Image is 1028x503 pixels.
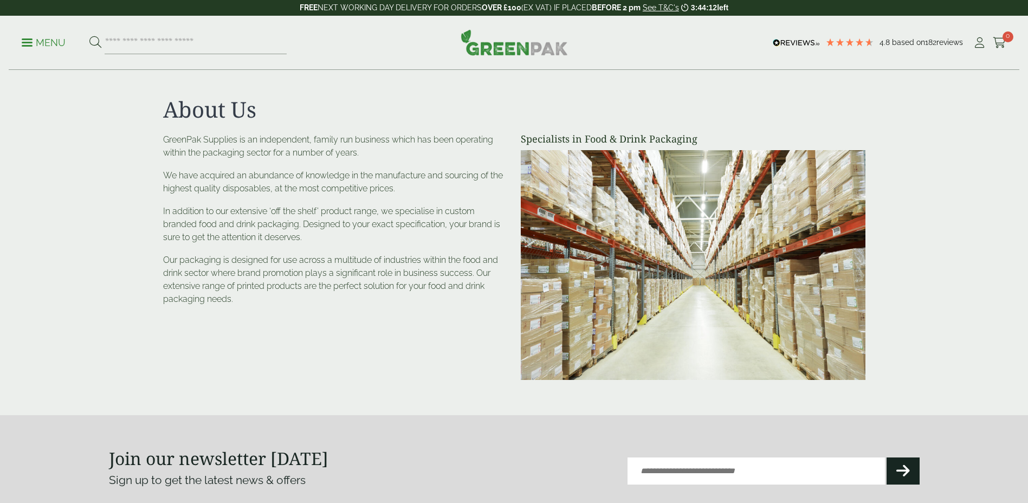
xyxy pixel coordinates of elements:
strong: BEFORE 2 pm [592,3,641,12]
span: reviews [936,38,963,47]
h1: About Us [163,96,865,122]
h4: Specialists in Food & Drink Packaging [521,133,865,145]
p: Sign up to get the latest news & offers [109,472,474,489]
p: We have acquired an abundance of knowledge in the manufacture and sourcing of the highest quality... [163,169,508,195]
strong: OVER £100 [482,3,521,12]
strong: FREE [300,3,318,12]
i: My Account [973,37,986,48]
span: Based on [892,38,925,47]
p: Menu [22,36,66,49]
p: GreenPak Supplies is an independent, family run business which has been operating within the pack... [163,133,508,159]
span: 0 [1003,31,1013,42]
img: REVIEWS.io [773,39,820,47]
p: Our packaging is designed for use across a multitude of industries within the food and drink sect... [163,254,508,306]
div: 4.79 Stars [825,37,874,47]
a: See T&C's [643,3,679,12]
span: left [717,3,728,12]
span: 4.8 [880,38,892,47]
strong: Join our newsletter [DATE] [109,447,328,470]
p: In addition to our extensive ‘off the shelf’ product range, we specialise in custom branded food ... [163,205,508,244]
span: 182 [925,38,936,47]
img: GreenPak Supplies [461,29,568,55]
a: 0 [993,35,1006,51]
a: Menu [22,36,66,47]
span: 3:44:12 [691,3,717,12]
i: Cart [993,37,1006,48]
